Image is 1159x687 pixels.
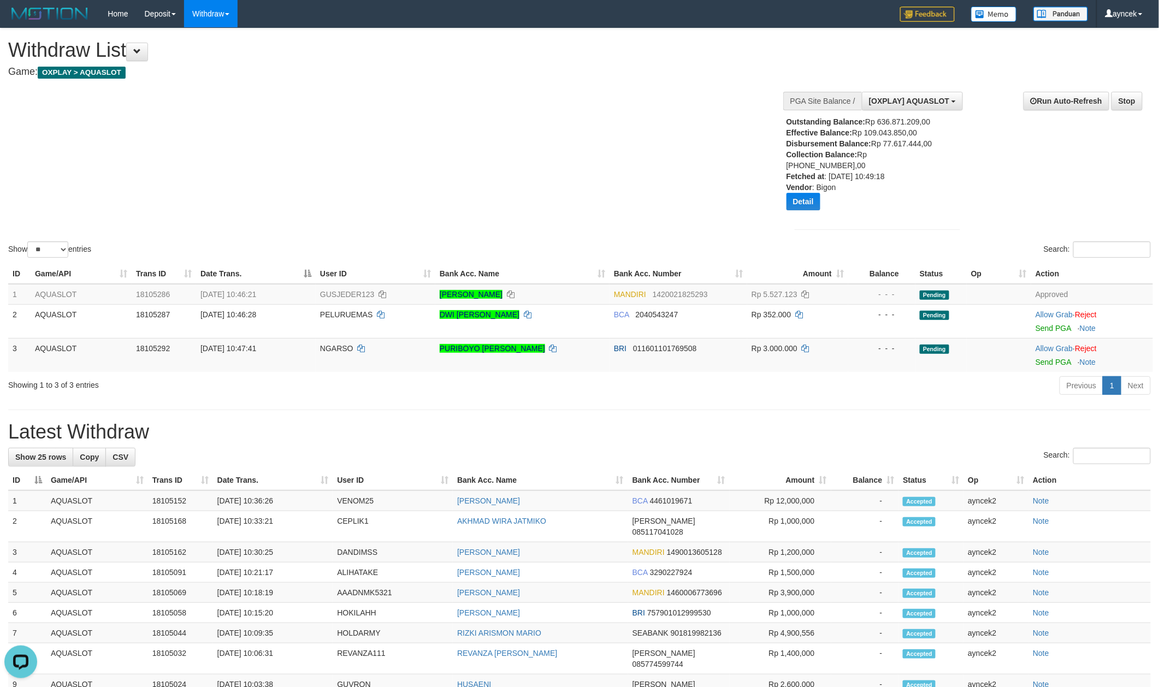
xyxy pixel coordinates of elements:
[8,241,91,258] label: Show entries
[614,290,646,299] span: MANDIRI
[632,568,648,577] span: BCA
[730,643,831,674] td: Rp 1,400,000
[8,5,91,22] img: MOTION_logo.png
[747,264,848,284] th: Amount: activate to sort column ascending
[1036,310,1075,319] span: ·
[8,67,762,78] h4: Game:
[46,470,148,490] th: Game/API: activate to sort column ascending
[831,490,899,511] td: -
[1033,548,1049,556] a: Note
[320,344,353,353] span: NGARSO
[1031,304,1153,338] td: ·
[1036,324,1071,333] a: Send PGA
[333,511,453,542] td: CEPLIK1
[787,116,938,218] div: Rp 636.871.209,00 Rp 109.043.850,00 Rp 77.617.444,00 Rp [PHONE_NUMBER],00 : [DATE] 10:49:18 : Bigon
[8,623,46,643] td: 7
[213,490,333,511] td: [DATE] 10:36:26
[787,117,866,126] b: Outstanding Balance:
[963,562,1028,583] td: ayncek2
[1075,344,1097,353] a: Reject
[831,583,899,603] td: -
[633,344,697,353] span: Copy 011601101769508 to clipboard
[213,470,333,490] th: Date Trans.: activate to sort column ascending
[148,511,213,542] td: 18105168
[1103,376,1121,395] a: 1
[730,490,831,511] td: Rp 12,000,000
[440,290,502,299] a: [PERSON_NAME]
[148,542,213,562] td: 18105162
[752,310,791,319] span: Rp 352.000
[963,583,1028,603] td: ayncek2
[8,448,73,466] a: Show 25 rows
[457,608,520,617] a: [PERSON_NAME]
[1080,358,1096,366] a: Note
[963,623,1028,643] td: ayncek2
[730,583,831,603] td: Rp 3,900,000
[333,490,453,511] td: VENOM25
[1033,496,1049,505] a: Note
[1033,517,1049,525] a: Note
[831,542,899,562] td: -
[453,470,628,490] th: Bank Acc. Name: activate to sort column ascending
[1111,92,1143,110] a: Stop
[752,344,797,353] span: Rp 3.000.000
[46,643,148,674] td: AQUASLOT
[1033,568,1049,577] a: Note
[8,583,46,603] td: 5
[920,311,949,320] span: Pending
[8,338,31,372] td: 3
[1036,358,1071,366] a: Send PGA
[903,589,936,598] span: Accepted
[1036,344,1075,353] span: ·
[730,562,831,583] td: Rp 1,500,000
[200,310,256,319] span: [DATE] 10:46:28
[8,542,46,562] td: 3
[136,290,170,299] span: 18105286
[457,629,541,637] a: RIZKI ARISMON MARIO
[653,290,708,299] span: Copy 1420021825293 to clipboard
[8,39,762,61] h1: Withdraw List
[787,150,858,159] b: Collection Balance:
[1044,241,1151,258] label: Search:
[831,470,899,490] th: Balance: activate to sort column ascending
[333,562,453,583] td: ALIHATAKE
[667,588,722,597] span: Copy 1460006773696 to clipboard
[853,343,911,354] div: - - -
[1031,264,1153,284] th: Action
[632,548,665,556] span: MANDIRI
[440,344,545,353] a: PURIBOYO [PERSON_NAME]
[787,193,820,210] button: Detail
[333,470,453,490] th: User ID: activate to sort column ascending
[8,375,475,390] div: Showing 1 to 3 of 3 entries
[46,623,148,643] td: AQUASLOT
[963,490,1028,511] td: ayncek2
[963,643,1028,674] td: ayncek2
[853,289,911,300] div: - - -
[862,92,963,110] button: [OXPLAY] AQUASLOT
[80,453,99,461] span: Copy
[903,629,936,638] span: Accepted
[614,344,626,353] span: BRI
[46,542,148,562] td: AQUASLOT
[963,470,1028,490] th: Op: activate to sort column ascending
[320,290,375,299] span: GUSJEDER123
[31,338,132,372] td: AQUASLOT
[4,4,37,37] button: Open LiveChat chat widget
[632,629,669,637] span: SEABANK
[46,511,148,542] td: AQUASLOT
[213,562,333,583] td: [DATE] 10:21:17
[333,643,453,674] td: REVANZA111
[457,548,520,556] a: [PERSON_NAME]
[632,649,695,658] span: [PERSON_NAME]
[333,583,453,603] td: AAADNMK5321
[610,264,747,284] th: Bank Acc. Number: activate to sort column ascending
[632,660,683,668] span: Copy 085774599744 to clipboard
[903,497,936,506] span: Accepted
[213,603,333,623] td: [DATE] 10:15:20
[730,623,831,643] td: Rp 4,900,556
[8,304,31,338] td: 2
[628,470,730,490] th: Bank Acc. Number: activate to sort column ascending
[8,470,46,490] th: ID: activate to sort column descending
[457,588,520,597] a: [PERSON_NAME]
[650,568,693,577] span: Copy 3290227924 to clipboard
